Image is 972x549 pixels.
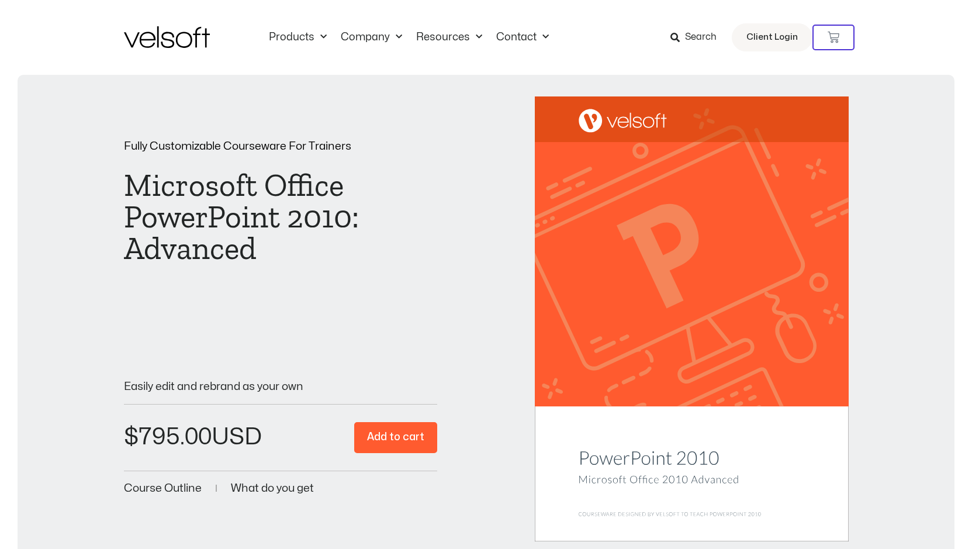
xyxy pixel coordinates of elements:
[670,27,725,47] a: Search
[262,31,334,44] a: ProductsMenu Toggle
[354,422,437,453] button: Add to cart
[732,23,812,51] a: Client Login
[124,170,438,264] h1: Microsoft Office PowerPoint 2010: Advanced
[231,483,314,494] a: What do you get
[262,31,556,44] nav: Menu
[124,381,438,392] p: Easily edit and rebrand as your own
[124,26,210,48] img: Velsoft Training Materials
[535,96,849,541] img: Second Product Image
[334,31,409,44] a: CompanyMenu Toggle
[124,141,438,152] p: Fully Customizable Courseware For Trainers
[746,30,798,45] span: Client Login
[124,426,212,448] bdi: 795.00
[124,483,202,494] a: Course Outline
[124,426,139,448] span: $
[685,30,717,45] span: Search
[489,31,556,44] a: ContactMenu Toggle
[409,31,489,44] a: ResourcesMenu Toggle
